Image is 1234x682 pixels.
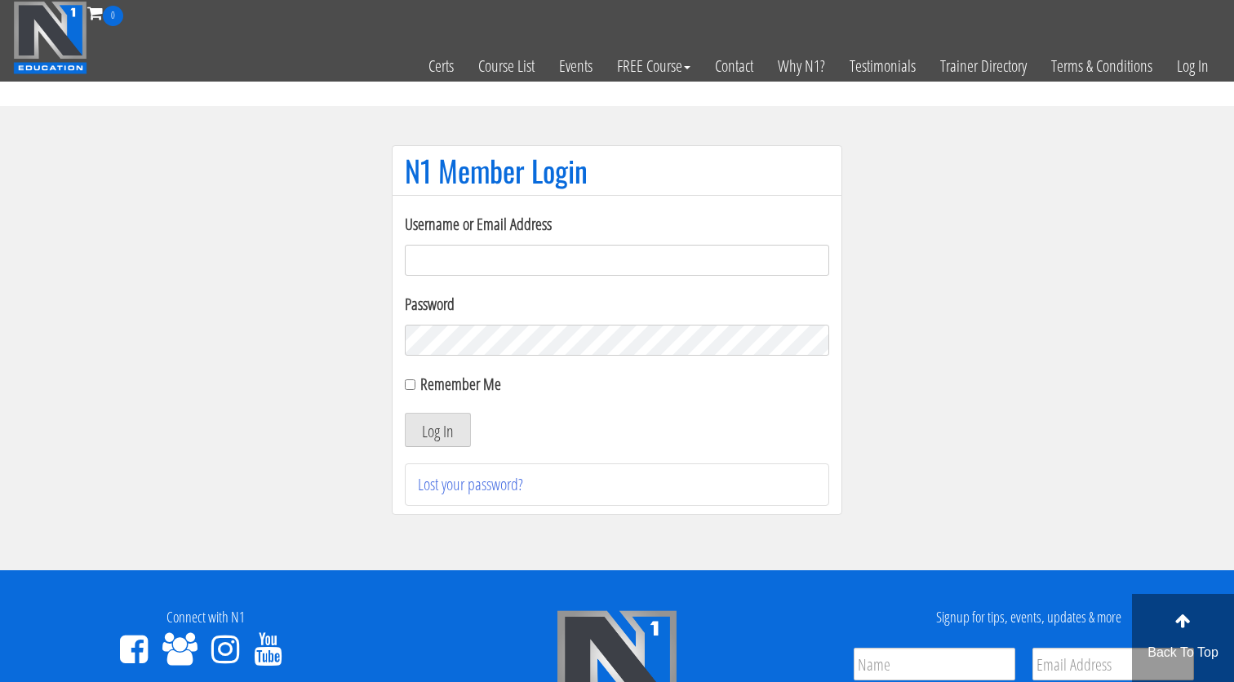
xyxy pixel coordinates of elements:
[835,609,1222,626] h4: Signup for tips, events, updates & more
[766,26,837,106] a: Why N1?
[405,292,829,317] label: Password
[466,26,547,106] a: Course List
[420,373,501,395] label: Remember Me
[1039,26,1165,106] a: Terms & Conditions
[1032,648,1194,680] input: Email Address
[416,26,466,106] a: Certs
[405,154,829,187] h1: N1 Member Login
[13,1,87,74] img: n1-education
[405,413,471,447] button: Log In
[703,26,766,106] a: Contact
[87,2,123,24] a: 0
[12,609,399,626] h4: Connect with N1
[103,6,123,26] span: 0
[854,648,1015,680] input: Name
[837,26,928,106] a: Testimonials
[418,473,523,495] a: Lost your password?
[547,26,605,106] a: Events
[1165,26,1221,106] a: Log In
[928,26,1039,106] a: Trainer Directory
[405,212,829,237] label: Username or Email Address
[605,26,703,106] a: FREE Course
